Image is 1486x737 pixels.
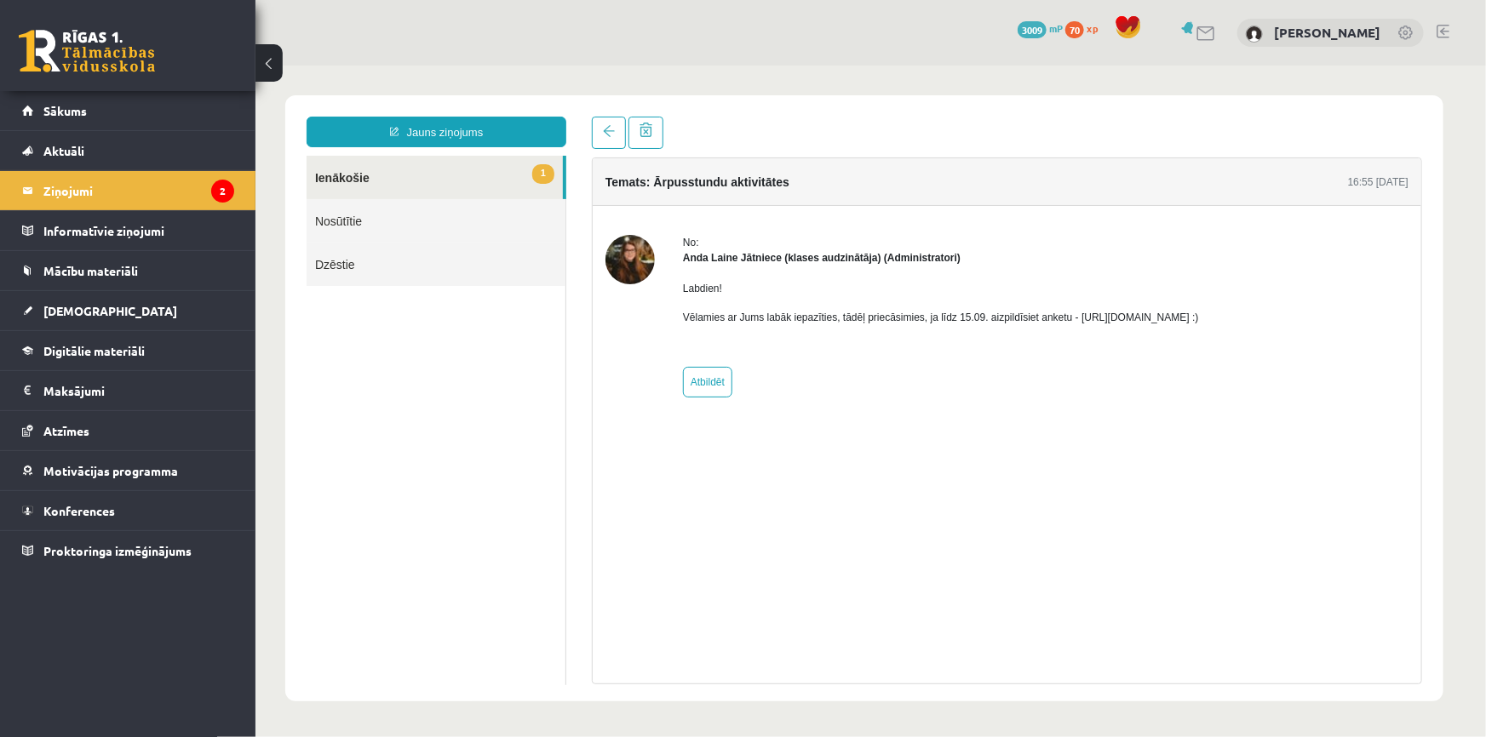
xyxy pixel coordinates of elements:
[43,503,115,518] span: Konferences
[22,251,234,290] a: Mācību materiāli
[22,131,234,170] a: Aktuāli
[22,491,234,530] a: Konferences
[51,51,311,82] a: Jauns ziņojums
[43,343,145,358] span: Digitālie materiāli
[22,451,234,490] a: Motivācijas programma
[211,180,234,203] i: 2
[22,171,234,210] a: Ziņojumi2
[43,543,192,558] span: Proktoringa izmēģinājums
[51,177,310,220] a: Dzēstie
[1049,21,1063,35] span: mP
[277,99,299,118] span: 1
[43,303,177,318] span: [DEMOGRAPHIC_DATA]
[43,463,178,478] span: Motivācijas programma
[1065,21,1106,35] a: 70 xp
[22,211,234,250] a: Informatīvie ziņojumi
[1087,21,1098,35] span: xp
[427,186,705,198] strong: Anda Laine Jātniece (klases audzinātāja) (Administratori)
[1274,24,1380,41] a: [PERSON_NAME]
[22,291,234,330] a: [DEMOGRAPHIC_DATA]
[22,331,234,370] a: Digitālie materiāli
[1093,109,1153,124] div: 16:55 [DATE]
[350,169,399,219] img: Anda Laine Jātniece (klases audzinātāja)
[43,371,234,410] legend: Maksājumi
[19,30,155,72] a: Rīgas 1. Tālmācības vidusskola
[1246,26,1263,43] img: Roberts Šmelds
[51,134,310,177] a: Nosūtītie
[22,531,234,570] a: Proktoringa izmēģinājums
[43,423,89,438] span: Atzīmes
[43,263,138,278] span: Mācību materiāli
[43,143,84,158] span: Aktuāli
[1018,21,1047,38] span: 3009
[22,411,234,450] a: Atzīmes
[427,169,944,185] div: No:
[427,301,477,332] a: Atbildēt
[350,110,534,123] h4: Temats: Ārpusstundu aktivitātes
[427,244,944,260] p: Vēlamies ar Jums labāk iepazīties, tādēļ priecāsimies, ja līdz 15.09. aizpildīsiet anketu - [URL]...
[43,211,234,250] legend: Informatīvie ziņojumi
[43,103,87,118] span: Sākums
[51,90,307,134] a: 1Ienākošie
[427,215,944,231] p: Labdien!
[1065,21,1084,38] span: 70
[1018,21,1063,35] a: 3009 mP
[43,171,234,210] legend: Ziņojumi
[22,371,234,410] a: Maksājumi
[22,91,234,130] a: Sākums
